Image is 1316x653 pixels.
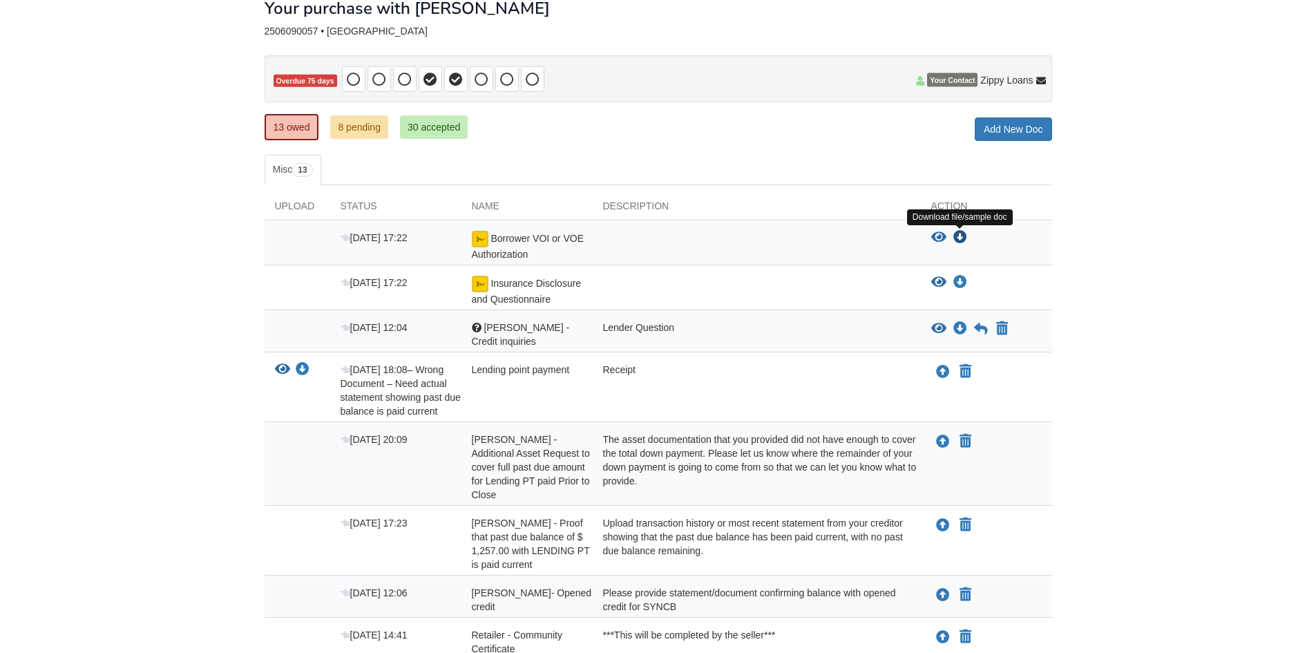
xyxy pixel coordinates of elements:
button: Upload Retailer - Community Certificate [935,628,951,646]
button: Declare Regina Worrell- Opened credit not applicable [958,587,973,603]
a: Download Borrower VOI or VOE Authorization [953,232,967,243]
div: Name [461,199,593,220]
span: Lending point payment [472,364,570,375]
span: Overdue 75 days [274,75,337,88]
a: 13 owed [265,114,319,140]
div: – Wrong Document – Need actual statement showing past due balance is paid current [330,363,461,418]
a: Download Jennifer Rockow - Credit inquiries [953,323,967,334]
div: Download file/sample doc [907,209,1013,225]
span: [PERSON_NAME] - Proof that past due balance of $ 1,257.00 with LENDING PT is paid current [472,518,590,570]
a: Download Lending point payment [296,365,309,376]
button: Declare Jennifer Rockow - Credit inquiries not applicable [995,321,1009,337]
button: Upload Regina Worrell - Additional Asset Request to cover full past due amount for Lending PT pai... [935,433,951,451]
span: 13 [292,163,312,177]
span: [PERSON_NAME]- Opened credit [472,587,592,612]
div: Lender Question [593,321,921,348]
span: [DATE] 17:22 [341,232,408,243]
button: View Lending point payment [275,363,290,377]
span: Insurance Disclosure and Questionnaire [472,278,582,305]
button: Upload Lending point payment [935,363,951,381]
button: Upload Regina Worrell- Opened credit [935,586,951,604]
span: [PERSON_NAME] - Credit inquiries [472,322,570,347]
button: Upload Regina Worrell - Proof that past due balance of $ 1,257.00 with LENDING PT is paid current [935,516,951,534]
span: [DATE] 14:41 [341,630,408,641]
div: Please provide statement/document confirming balance with opened credit for SYNCB [593,586,921,614]
img: esign [472,231,488,247]
span: [PERSON_NAME] - Additional Asset Request to cover full past due amount for Lending PT paid Prior ... [472,434,590,500]
button: Declare Regina Worrell - Proof that past due balance of $ 1,257.00 with LENDING PT is paid curren... [958,517,973,533]
div: Receipt [593,363,921,418]
a: 30 accepted [400,115,468,139]
span: Borrower VOI or VOE Authorization [472,233,584,260]
span: [DATE] 17:22 [341,277,408,288]
button: Declare Regina Worrell - Additional Asset Request to cover full past due amount for Lending PT pa... [958,433,973,450]
span: [DATE] 12:06 [341,587,408,598]
a: Download Insurance Disclosure and Questionnaire [953,277,967,288]
button: Declare Lending point payment not applicable [958,363,973,380]
span: Zippy Loans [980,73,1033,87]
div: Upload transaction history or most recent statement from your creditor showing that the past due ... [593,516,921,571]
div: 2506090057 • [GEOGRAPHIC_DATA] [265,26,1052,37]
div: The asset documentation that you provided did not have enough to cover the total down payment. Pl... [593,433,921,502]
span: [DATE] 20:09 [341,434,408,445]
button: Declare Retailer - Community Certificate not applicable [958,629,973,645]
div: Description [593,199,921,220]
img: esign [472,276,488,292]
div: Status [330,199,461,220]
a: Add New Doc [975,117,1052,141]
button: View Insurance Disclosure and Questionnaire [931,276,946,290]
button: View Jennifer Rockow - Credit inquiries [931,322,946,336]
div: Action [921,199,1052,220]
button: View Borrower VOI or VOE Authorization [931,231,946,245]
span: Your Contact [927,73,978,87]
span: [DATE] 12:04 [341,322,408,333]
a: Misc [265,155,321,185]
span: [DATE] 18:08 [341,364,408,375]
div: Upload [265,199,330,220]
a: 8 pending [330,115,388,139]
span: [DATE] 17:23 [341,518,408,529]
